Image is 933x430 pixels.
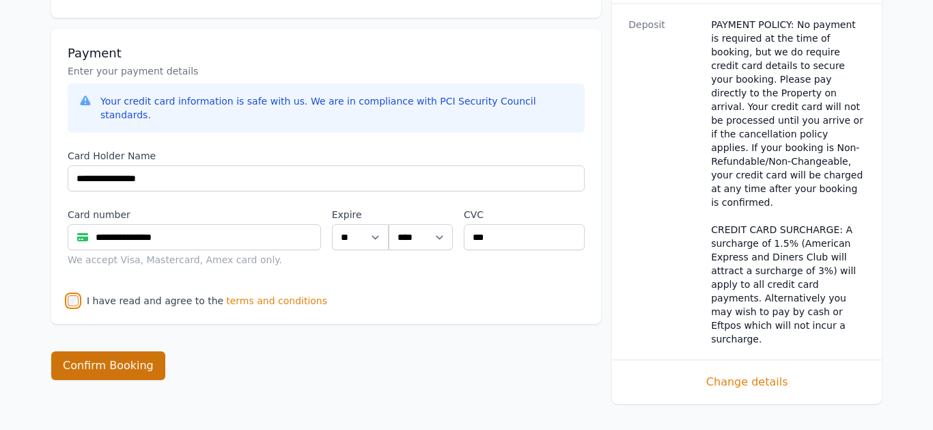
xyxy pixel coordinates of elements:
label: Card Holder Name [68,149,585,163]
span: terms and conditions [226,294,327,308]
label: Card number [68,208,321,221]
div: Your credit card information is safe with us. We are in compliance with PCI Security Council stan... [100,94,574,122]
label: I have read and agree to the [87,295,223,306]
span: Change details [628,374,865,390]
h3: Payment [68,45,585,62]
dd: PAYMENT POLICY: No payment is required at the time of booking, but we do require credit card deta... [711,18,865,346]
label: . [389,208,453,221]
button: Confirm Booking [51,351,165,380]
p: Enter your payment details [68,64,585,78]
label: CVC [464,208,585,221]
div: We accept Visa, Mastercard, Amex card only. [68,253,321,267]
dt: Deposit [628,18,700,346]
label: Expire [332,208,389,221]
